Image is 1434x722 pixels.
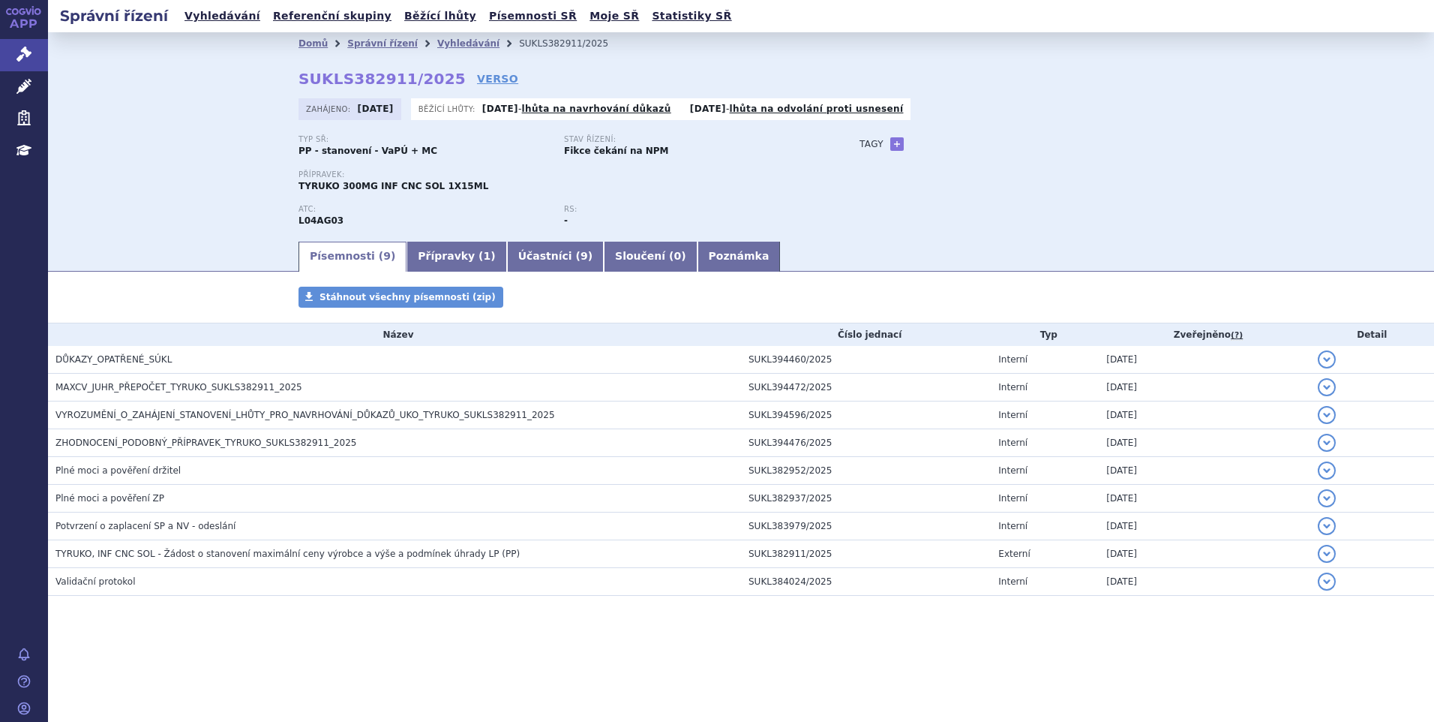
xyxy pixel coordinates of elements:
strong: [DATE] [358,104,394,114]
button: detail [1318,545,1336,563]
a: Správní řízení [347,38,418,49]
span: Běžící lhůty: [418,103,478,115]
button: detail [1318,462,1336,480]
th: Číslo jednací [741,323,991,346]
span: Interní [998,410,1027,420]
td: SUKL382952/2025 [741,457,991,485]
h2: Správní řízení [48,5,180,26]
span: 1 [484,250,491,262]
h3: Tagy [859,135,883,153]
a: Vyhledávání [180,6,265,26]
p: Stav řízení: [564,135,814,144]
strong: Fikce čekání na NPM [564,146,668,156]
a: Vyhledávání [437,38,499,49]
p: - [482,103,671,115]
p: RS: [564,205,814,214]
span: Interní [998,438,1027,448]
span: DŮKAZY_OPATŘENÉ_SÚKL [55,354,172,365]
span: Stáhnout všechny písemnosti (zip) [319,292,496,302]
li: SUKLS382911/2025 [519,32,628,55]
button: detail [1318,573,1336,591]
span: 0 [673,250,681,262]
span: Interní [998,354,1027,365]
td: SUKL383979/2025 [741,513,991,540]
strong: [DATE] [482,104,518,114]
a: Poznámka [697,242,781,272]
td: SUKL382937/2025 [741,485,991,513]
span: Interní [998,521,1027,531]
span: Potvrzení o zaplacení SP a NV - odeslání [55,521,235,531]
strong: SUKLS382911/2025 [298,70,466,88]
td: [DATE] [1099,429,1309,457]
a: Přípravky (1) [406,242,506,272]
th: Typ [991,323,1099,346]
span: TYRUKO, INF CNC SOL - Žádost o stanovení maximální ceny výrobce a výše a podmínek úhrady LP (PP) [55,549,520,559]
a: Písemnosti SŘ [484,6,581,26]
span: Validační protokol [55,576,136,587]
td: SUKL394476/2025 [741,429,991,457]
a: Účastníci (9) [507,242,604,272]
td: [DATE] [1099,374,1309,402]
a: lhůta na odvolání proti usnesení [730,104,904,114]
span: Interní [998,465,1027,476]
p: Typ SŘ: [298,135,549,144]
button: detail [1318,517,1336,535]
th: Zveřejněno [1099,323,1309,346]
a: Referenční skupiny [268,6,396,26]
td: [DATE] [1099,568,1309,596]
span: 9 [580,250,588,262]
button: detail [1318,489,1336,507]
p: Přípravek: [298,170,829,179]
td: SUKL382911/2025 [741,540,991,568]
span: Interní [998,576,1027,587]
th: Název [48,323,741,346]
button: detail [1318,406,1336,424]
td: [DATE] [1099,346,1309,374]
button: detail [1318,434,1336,452]
span: VYROZUMĚNÍ_O_ZAHÁJENÍ_STANOVENÍ_LHŮTY_PRO_NAVRHOVÁNÍ_DŮKAZŮ_UKO_TYRUKO_SUKLS382911_2025 [55,410,555,420]
td: [DATE] [1099,402,1309,429]
span: TYRUKO 300MG INF CNC SOL 1X15ML [298,181,488,191]
a: + [890,137,904,151]
span: Interní [998,382,1027,393]
a: Běžící lhůty [400,6,481,26]
td: SUKL394460/2025 [741,346,991,374]
td: [DATE] [1099,457,1309,485]
a: Stáhnout všechny písemnosti (zip) [298,287,503,308]
span: Interní [998,493,1027,504]
span: Plné moci a pověření držitel [55,465,181,476]
span: MAXCV_JUHR_PŘEPOČET_TYRUKO_SUKLS382911_2025 [55,382,302,393]
td: SUKL384024/2025 [741,568,991,596]
strong: - [564,215,568,226]
abbr: (?) [1231,330,1243,341]
span: ZHODNOCENÍ_PODOBNÝ_PŘÍPRAVEK_TYRUKO_SUKLS382911_2025 [55,438,356,448]
td: SUKL394472/2025 [741,374,991,402]
span: Zahájeno: [306,103,353,115]
td: [DATE] [1099,540,1309,568]
a: Statistiky SŘ [647,6,736,26]
a: Písemnosti (9) [298,242,406,272]
a: lhůta na navrhování důkazů [522,104,671,114]
strong: [DATE] [690,104,726,114]
button: detail [1318,350,1336,369]
a: Moje SŘ [585,6,643,26]
th: Detail [1310,323,1434,346]
span: Externí [998,549,1030,559]
strong: NATALIZUMAB [298,215,343,226]
span: Plné moci a pověření ZP [55,493,164,504]
td: SUKL394596/2025 [741,402,991,429]
p: ATC: [298,205,549,214]
a: VERSO [477,71,518,86]
a: Sloučení (0) [604,242,697,272]
p: - [690,103,904,115]
button: detail [1318,378,1336,396]
strong: PP - stanovení - VaPÚ + MC [298,146,437,156]
td: [DATE] [1099,485,1309,513]
span: 9 [383,250,391,262]
a: Domů [298,38,328,49]
td: [DATE] [1099,513,1309,540]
